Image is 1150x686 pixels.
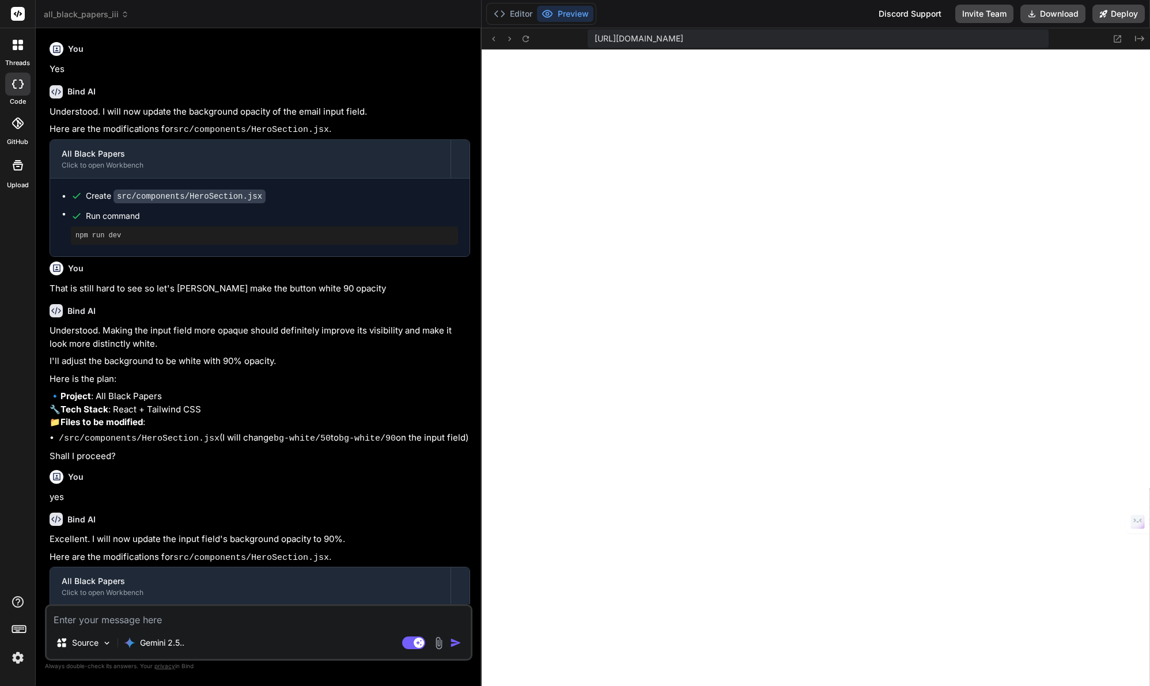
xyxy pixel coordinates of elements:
button: All Black PapersClick to open Workbench [50,567,451,605]
span: Run command [86,210,458,222]
button: Preview [537,6,593,22]
p: 🔹 : All Black Papers 🔧 : React + Tailwind CSS 📁 : [50,390,470,429]
img: attachment [432,636,445,650]
button: Invite Team [955,5,1013,23]
p: Always double-check its answers. Your in Bind [45,661,472,672]
button: All Black PapersClick to open Workbench [50,140,451,178]
div: All Black Papers [62,575,439,587]
h6: Bind AI [67,305,96,317]
div: Click to open Workbench [62,161,439,170]
label: GitHub [7,137,28,147]
span: privacy [154,662,175,669]
p: Understood. I will now update the background opacity of the email input field. [50,105,470,119]
code: src/components/HeroSection.jsx [173,125,329,135]
p: Excellent. I will now update the input field's background opacity to 90%. [50,533,470,546]
code: src/components/HeroSection.jsx [114,189,266,203]
p: Here are the modifications for . [50,551,470,565]
div: All Black Papers [62,148,439,160]
p: yes [50,491,470,504]
code: bg-white/90 [339,434,396,444]
img: settings [8,648,28,668]
p: Source [72,637,99,649]
p: Understood. Making the input field more opaque should definitely improve its visibility and make ... [50,324,470,350]
code: /src/components/HeroSection.jsx [59,434,220,444]
h6: You [68,471,84,483]
label: Upload [7,180,29,190]
strong: Tech Stack [60,404,108,415]
strong: Project [60,391,91,401]
h6: You [68,263,84,274]
p: Here is the plan: [50,373,470,386]
button: Editor [489,6,537,22]
img: Gemini 2.5 Pro [124,637,135,649]
div: Click to open Workbench [62,588,439,597]
img: icon [450,637,461,649]
strong: Files to be modified [60,416,143,427]
button: Deploy [1092,5,1145,23]
code: bg-white/50 [274,434,331,444]
p: Shall I proceed? [50,450,470,463]
p: I'll adjust the background to be white with 90% opacity. [50,355,470,368]
label: code [10,97,26,107]
p: Yes [50,63,470,76]
p: Here are the modifications for . [50,123,470,137]
span: [URL][DOMAIN_NAME] [595,33,683,44]
iframe: Preview [482,50,1150,686]
li: (I will change to on the input field) [59,431,470,446]
img: Pick Models [102,638,112,648]
span: all_black_papers_iii [44,9,129,20]
pre: npm run dev [75,231,453,240]
h6: You [68,43,84,55]
code: src/components/HeroSection.jsx [173,553,329,563]
p: That is still hard to see so let's [PERSON_NAME] make the button white 90 opacity [50,282,470,295]
p: Gemini 2.5.. [140,637,184,649]
div: Create [86,190,266,202]
h6: Bind AI [67,514,96,525]
div: Discord Support [872,5,948,23]
h6: Bind AI [67,86,96,97]
label: threads [5,58,30,68]
button: Download [1020,5,1085,23]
